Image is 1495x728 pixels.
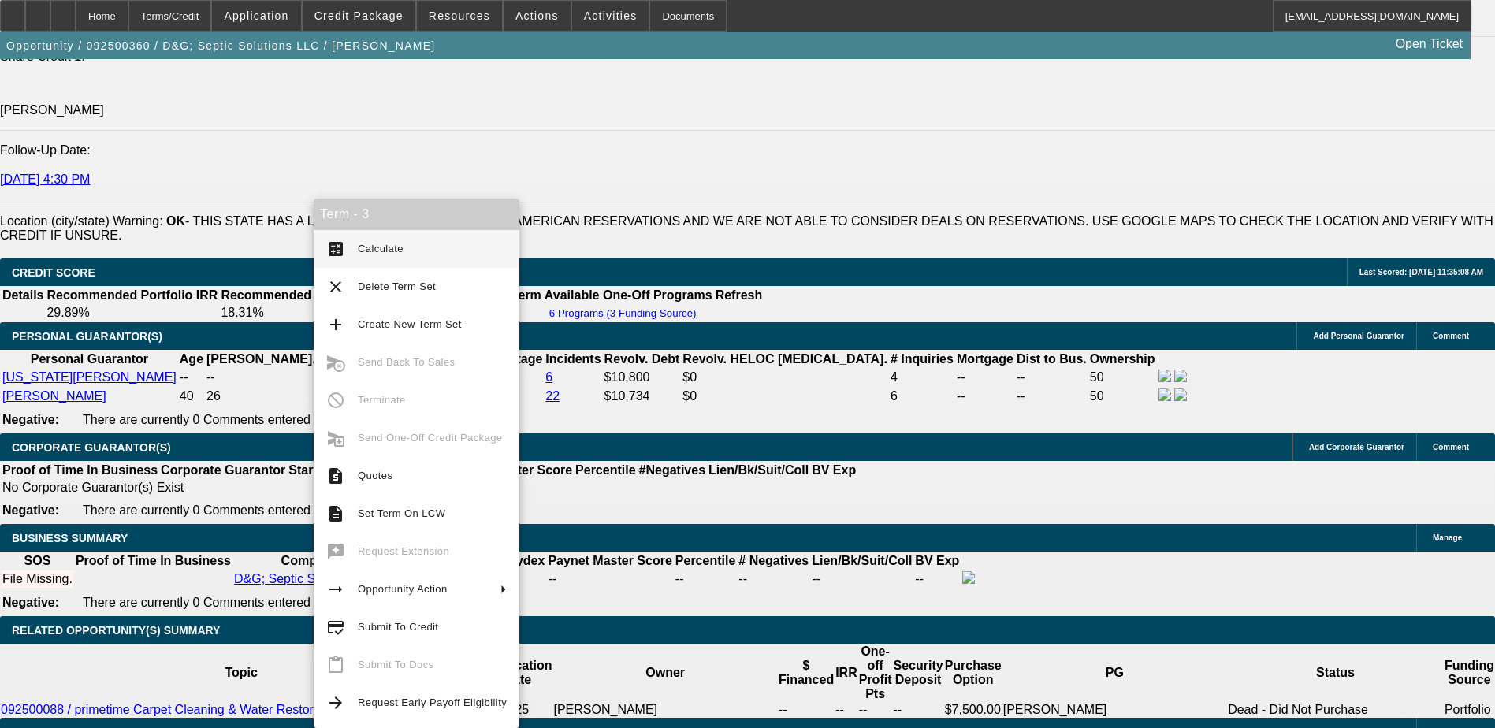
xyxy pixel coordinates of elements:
[778,702,835,718] td: --
[2,413,59,426] b: Negative:
[326,315,345,334] mat-icon: add
[1389,31,1469,58] a: Open Ticket
[738,572,809,586] div: --
[12,532,128,544] span: BUSINESS SUMMARY
[314,199,519,230] div: Term - 3
[1089,369,1156,386] td: 50
[1444,644,1495,702] th: Funding Source
[858,702,893,718] td: --
[2,503,59,517] b: Negative:
[180,352,203,366] b: Age
[326,693,345,712] mat-icon: arrow_forward
[358,507,445,519] span: Set Term On LCW
[545,306,701,320] button: 6 Programs (3 Funding Source)
[358,318,462,330] span: Create New Term Set
[220,288,387,303] th: Recommended One Off IRR
[326,618,345,637] mat-icon: credit_score
[944,644,1002,702] th: Purchase Option
[83,413,417,426] span: There are currently 0 Comments entered on this opportunity
[893,702,944,718] td: --
[545,389,560,403] a: 22
[956,388,1014,405] td: --
[1,703,482,716] a: 092500088 / primetime Carpet Cleaning & Water Restoration LLC / [PERSON_NAME]
[891,352,954,366] b: # Inquiries
[715,288,764,303] th: Refresh
[1433,533,1462,542] span: Manage
[956,369,1014,386] td: --
[1016,369,1088,386] td: --
[161,463,285,477] b: Corporate Guarantor
[220,305,387,321] td: 18.31%
[893,644,944,702] th: Security Deposit
[962,571,975,584] img: facebook-icon.png
[1002,702,1227,718] td: [PERSON_NAME]
[552,702,777,718] td: [PERSON_NAME]
[778,644,835,702] th: $ Financed
[944,702,1002,718] td: $7,500.00
[2,288,44,303] th: Details
[2,596,59,609] b: Negative:
[326,466,345,485] mat-icon: request_quote
[179,369,204,386] td: --
[835,702,858,718] td: --
[604,388,681,405] td: $10,734
[548,572,671,586] div: --
[890,369,954,386] td: 4
[179,388,204,405] td: 40
[166,214,185,228] b: OK
[12,330,162,343] span: PERSONAL GUARANTOR(S)
[75,553,232,569] th: Proof of Time In Business
[545,370,552,384] a: 6
[31,352,148,366] b: Personal Guarantor
[957,352,1013,366] b: Mortgage
[738,554,809,567] b: # Negatives
[358,280,436,292] span: Delete Term Set
[1174,370,1187,382] img: linkedin-icon.png
[2,553,73,569] th: SOS
[83,596,417,609] span: There are currently 0 Comments entered on this opportunity
[545,352,601,366] b: Incidents
[2,370,177,384] a: [US_STATE][PERSON_NAME]
[1444,702,1495,718] td: Portfolio
[1433,332,1469,340] span: Comment
[281,554,339,567] b: Company
[314,9,404,22] span: Credit Package
[46,288,218,303] th: Recommended Portfolio IRR
[682,369,888,386] td: $0
[1227,702,1444,718] td: Dead - Did Not Purchase
[604,352,680,366] b: Revolv. Debt
[2,462,158,478] th: Proof of Time In Business
[224,9,288,22] span: Application
[500,570,545,588] td: --
[2,572,73,586] div: File Missing.
[915,554,959,567] b: BV Exp
[358,621,438,633] span: Submit To Credit
[83,503,417,517] span: There are currently 0 Comments entered on this opportunity
[708,463,809,477] b: Lien/Bk/Suit/Coll
[835,644,858,702] th: IRR
[548,554,671,567] b: Paynet Master Score
[639,463,706,477] b: #Negatives
[1433,443,1469,451] span: Comment
[2,389,106,403] a: [PERSON_NAME]
[1002,644,1227,702] th: PG
[206,369,344,386] td: --
[1016,388,1088,405] td: --
[358,696,507,708] span: Request Early Payoff Eligibility
[46,305,218,321] td: 29.89%
[326,580,345,599] mat-icon: arrow_right_alt
[1313,332,1404,340] span: Add Personal Guarantor
[206,352,344,366] b: [PERSON_NAME]. EST
[206,388,344,405] td: 26
[326,240,345,258] mat-icon: calculate
[504,1,571,31] button: Actions
[1174,388,1187,401] img: linkedin-icon.png
[604,369,681,386] td: $10,800
[1227,644,1444,702] th: Status
[1359,268,1483,277] span: Last Scored: [DATE] 11:35:08 AM
[552,644,777,702] th: Owner
[812,554,912,567] b: Lien/Bk/Suit/Coll
[682,388,888,405] td: $0
[572,1,649,31] button: Activities
[326,277,345,296] mat-icon: clear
